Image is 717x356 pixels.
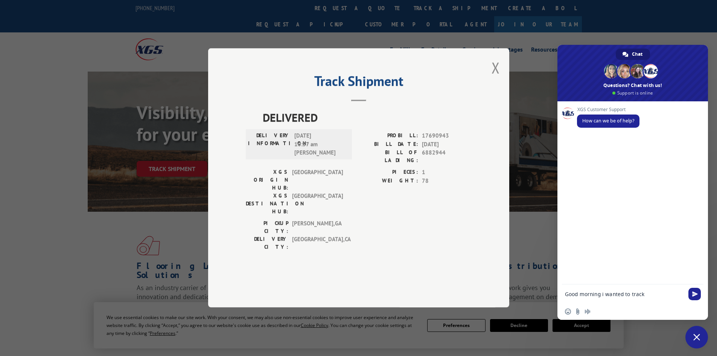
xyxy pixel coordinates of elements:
button: Close modal [492,58,500,78]
label: DELIVERY CITY: [246,235,288,251]
textarea: Compose your message... [565,291,684,298]
span: 78 [422,177,472,185]
span: [GEOGRAPHIC_DATA] [292,192,343,216]
h2: Track Shipment [246,76,472,90]
span: XGS Customer Support [577,107,639,112]
div: Close chat [685,326,708,348]
label: PIECES: [359,168,418,177]
span: DELIVERED [263,109,472,126]
span: Audio message [585,309,591,315]
label: XGS ORIGIN HUB: [246,168,288,192]
span: Insert an emoji [565,309,571,315]
label: BILL OF LADING: [359,149,418,165]
span: How can we be of help? [582,118,634,124]
label: XGS DESTINATION HUB: [246,192,288,216]
span: [DATE] [422,140,472,149]
span: 1 [422,168,472,177]
span: [GEOGRAPHIC_DATA] , CA [292,235,343,251]
div: Chat [616,49,650,60]
span: Send [688,288,701,300]
label: WEIGHT: [359,177,418,185]
label: DELIVERY INFORMATION: [248,132,291,157]
span: 6882944 [422,149,472,165]
label: PROBILL: [359,132,418,141]
span: Chat [632,49,642,60]
label: PICKUP CITY: [246,220,288,235]
span: Send a file [575,309,581,315]
label: BILL DATE: [359,140,418,149]
span: [PERSON_NAME] , GA [292,220,343,235]
span: 17690943 [422,132,472,141]
span: [GEOGRAPHIC_DATA] [292,168,343,192]
span: [DATE] 10:57 am [PERSON_NAME] [294,132,345,157]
